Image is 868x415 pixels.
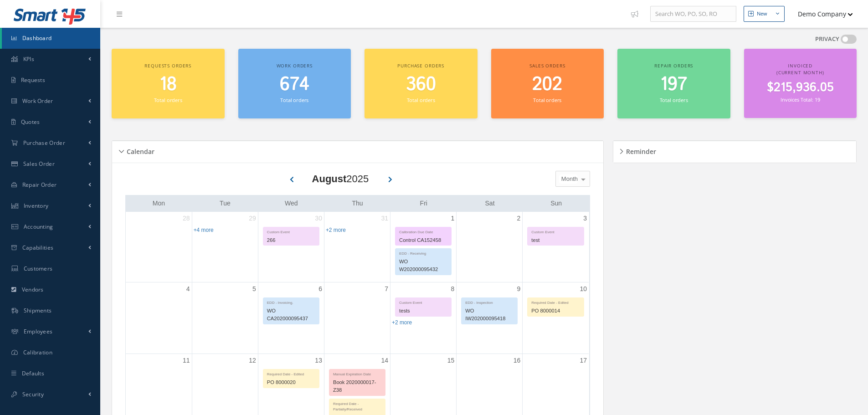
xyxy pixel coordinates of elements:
[247,212,258,225] a: July 29, 2025
[528,235,584,246] div: test
[533,97,561,103] small: Total orders
[280,72,309,97] span: 674
[788,62,812,69] span: Invoiced
[126,282,192,354] td: August 4, 2025
[247,354,258,367] a: August 12, 2025
[317,282,324,296] a: August 6, 2025
[523,212,589,282] td: August 3, 2025
[181,354,192,367] a: August 11, 2025
[379,212,390,225] a: July 31, 2025
[23,160,55,168] span: Sales Order
[258,282,324,354] td: August 6, 2025
[789,5,853,23] button: Demo Company
[238,49,351,118] a: Work orders 674 Total orders
[24,265,53,272] span: Customers
[126,212,192,282] td: July 28, 2025
[24,202,49,210] span: Inventory
[457,282,523,354] td: August 9, 2025
[407,97,435,103] small: Total orders
[815,35,839,44] label: PRIVACY
[23,348,52,356] span: Calibration
[365,49,478,118] a: Purchase orders 360 Total orders
[395,298,451,306] div: Custom Event
[462,306,517,324] div: WO IW202000095418
[124,145,154,156] h5: Calendar
[512,354,523,367] a: August 16, 2025
[395,249,451,256] div: EDD - Receiving
[24,328,53,335] span: Employees
[22,181,57,189] span: Repair Order
[390,282,457,354] td: August 8, 2025
[515,282,523,296] a: August 9, 2025
[22,369,44,377] span: Defaults
[263,298,319,306] div: EDD - Invoicing.
[395,227,451,235] div: Calibration Due Date
[395,235,451,246] div: Control CA152458
[623,145,656,156] h5: Reminder
[446,354,457,367] a: August 15, 2025
[24,307,52,314] span: Shipments
[491,49,604,118] a: Sales orders 202 Total orders
[390,212,457,282] td: August 1, 2025
[660,97,688,103] small: Total orders
[397,62,444,69] span: Purchase orders
[528,227,584,235] div: Custom Event
[192,212,258,282] td: July 29, 2025
[194,227,214,233] a: Show 4 more events
[22,244,54,251] span: Capabilities
[251,282,258,296] a: August 5, 2025
[192,282,258,354] td: August 5, 2025
[329,369,385,377] div: Manual Expiration Date
[654,62,693,69] span: Repair orders
[329,377,385,395] div: Book 2020000017-Z38
[528,298,584,306] div: Required Date - Edited
[483,198,497,209] a: Saturday
[650,6,736,22] input: Search WO, PO, SO, RO
[549,198,564,209] a: Sunday
[326,227,346,233] a: Show 2 more events
[462,298,517,306] div: EDD - Inspection
[350,198,365,209] a: Thursday
[578,282,589,296] a: August 10, 2025
[22,286,44,293] span: Vendors
[21,118,40,126] span: Quotes
[449,282,456,296] a: August 8, 2025
[559,174,578,184] span: Month
[263,235,319,246] div: 266
[457,212,523,282] td: August 2, 2025
[263,227,319,235] div: Custom Event
[151,198,167,209] a: Monday
[744,6,785,22] button: New
[312,171,369,186] div: 2025
[757,10,767,18] div: New
[617,49,730,118] a: Repair orders 197 Total orders
[263,369,319,377] div: Required Date - Edited
[181,212,192,225] a: July 28, 2025
[22,97,53,105] span: Work Order
[218,198,232,209] a: Tuesday
[532,72,562,97] span: 202
[406,72,436,97] span: 360
[324,212,390,282] td: July 31, 2025
[2,28,100,49] a: Dashboard
[23,139,65,147] span: Purchase Order
[523,282,589,354] td: August 10, 2025
[154,97,182,103] small: Total orders
[660,72,687,97] span: 197
[21,76,45,84] span: Requests
[776,69,824,76] span: (Current Month)
[144,62,191,69] span: Requests orders
[283,198,300,209] a: Wednesday
[383,282,390,296] a: August 7, 2025
[529,62,565,69] span: Sales orders
[277,62,313,69] span: Work orders
[392,319,412,326] a: Show 2 more events
[395,256,451,275] div: WO W202000095432
[112,49,225,118] a: Requests orders 18 Total orders
[581,212,589,225] a: August 3, 2025
[379,354,390,367] a: August 14, 2025
[767,79,834,97] span: $215,936.05
[329,399,385,412] div: Required Date - Partially/Received
[280,97,308,103] small: Total orders
[159,72,177,97] span: 18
